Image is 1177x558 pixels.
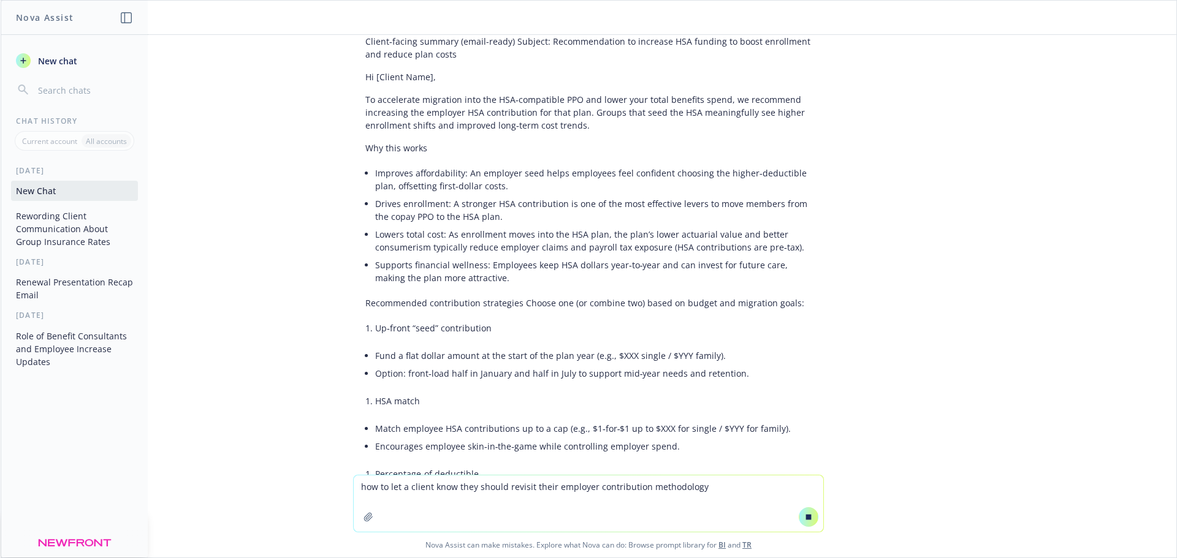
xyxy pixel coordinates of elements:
li: Supports financial wellness: Employees keep HSA dollars year‑to‑year and can invest for future ca... [375,256,812,287]
div: [DATE] [1,165,148,176]
p: Client‑facing summary (email-ready) Subject: Recommendation to increase HSA funding to boost enro... [365,35,812,61]
div: Chat History [1,116,148,126]
p: Current account [22,136,77,146]
h1: Nova Assist [16,11,74,24]
li: Fund a flat dollar amount at the start of the plan year (e.g., $XXX single / $YYY family). [375,347,812,364]
li: Up‑front “seed” contribution [375,319,812,337]
input: Search chats [36,81,133,99]
li: Lowers total cost: As enrollment moves into the HSA plan, the plan’s lower actuarial value and be... [375,225,812,256]
li: HSA match [375,392,812,410]
button: Role of Benefit Consultants and Employee Increase Updates [11,326,138,372]
p: Hi [Client Name], [365,70,812,83]
p: Why this works [365,141,812,154]
div: [DATE] [1,310,148,320]
li: Option: front‑load half in January and half in July to support mid‑year needs and retention. [375,364,812,382]
p: All accounts [86,136,127,146]
p: To accelerate migration into the HSA‑compatible PPO and lower your total benefits spend, we recom... [365,93,812,132]
li: Improves affordability: An employer seed helps employees feel confident choosing the higher‑deduc... [375,164,812,195]
button: Renewal Presentation Recap Email [11,272,138,305]
div: [DATE] [1,257,148,267]
span: New chat [36,55,77,67]
a: TR [742,540,752,550]
a: BI [718,540,726,550]
button: New chat [11,50,138,72]
li: Drives enrollment: A stronger HSA contribution is one of the most effective levers to move member... [375,195,812,225]
li: Match employee HSA contributions up to a cap (e.g., $1‑for‑$1 up to $XXX for single / $YYY for fa... [375,420,812,437]
li: Encourages employee skin‑in‑the‑game while controlling employer spend. [375,437,812,455]
button: Rewording Client Communication About Group Insurance Rates [11,206,138,252]
span: Nova Assist can make mistakes. Explore what Nova can do: Browse prompt library for and [6,532,1171,557]
p: Recommended contribution strategies Choose one (or combine two) based on budget and migration goals: [365,296,812,309]
button: New Chat [11,181,138,201]
li: Percentage‑of‑deductible [375,465,812,483]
